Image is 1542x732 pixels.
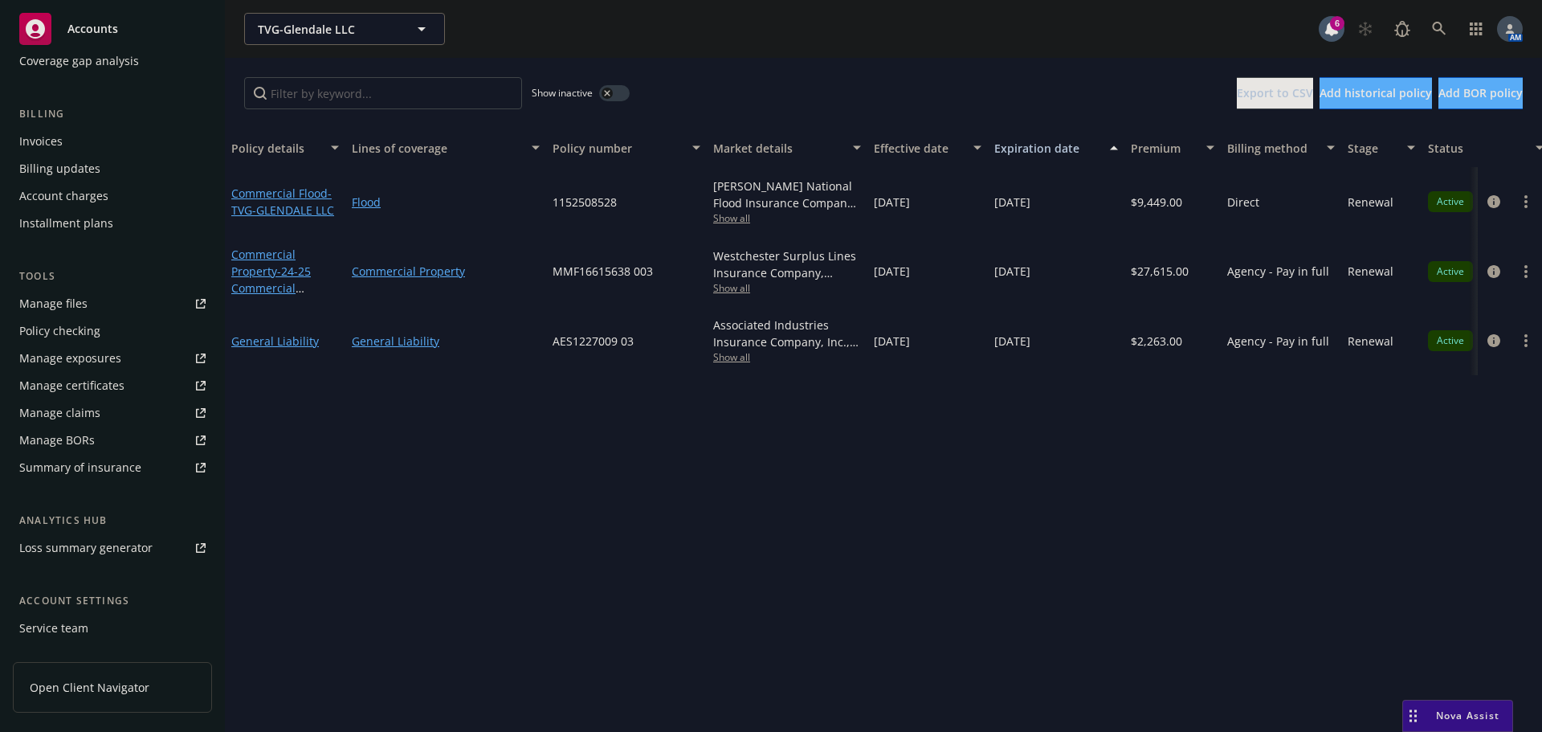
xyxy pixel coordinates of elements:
span: 1152508528 [553,194,617,211]
a: Commercial Property [231,247,311,313]
span: $2,263.00 [1131,333,1182,350]
a: Manage claims [13,400,212,426]
div: Stage [1348,140,1397,157]
button: Policy number [546,129,707,167]
a: Billing updates [13,156,212,182]
a: General Liability [352,333,540,350]
a: Manage BORs [13,427,212,453]
div: Sales relationships [19,643,121,669]
div: Coverage gap analysis [19,48,139,74]
span: Active [1434,264,1467,279]
a: Installment plans [13,211,212,236]
a: Sales relationships [13,643,212,669]
div: Tools [13,268,212,284]
button: Nova Assist [1402,700,1513,732]
a: Commercial Flood [231,186,334,218]
div: Policy number [553,140,683,157]
a: Flood [352,194,540,211]
div: Billing [13,106,212,122]
span: Nova Assist [1436,709,1499,722]
div: Loss summary generator [19,535,153,561]
span: [DATE] [874,194,910,211]
span: Show inactive [532,86,593,100]
div: Manage claims [19,400,100,426]
button: Add BOR policy [1438,77,1523,109]
a: Search [1423,13,1455,45]
div: Billing updates [19,156,100,182]
span: Show all [713,211,861,225]
div: Effective date [874,140,964,157]
div: Invoices [19,129,63,154]
span: [DATE] [994,194,1030,211]
span: [DATE] [874,333,910,350]
button: Expiration date [988,129,1124,167]
span: $27,615.00 [1131,263,1189,280]
span: [DATE] [874,263,910,280]
span: [DATE] [994,263,1030,280]
a: Switch app [1460,13,1492,45]
div: Premium [1131,140,1197,157]
div: Manage BORs [19,427,95,453]
span: Manage exposures [13,346,212,371]
span: Agency - Pay in full [1227,333,1329,350]
div: Service team [19,615,88,641]
button: Billing method [1221,129,1341,167]
div: Status [1428,140,1526,157]
button: Export to CSV [1237,77,1313,109]
a: General Liability [231,333,319,349]
span: Open Client Navigator [30,679,149,696]
a: more [1516,262,1536,281]
span: TVG-Glendale LLC [258,21,397,38]
span: Renewal [1348,194,1393,211]
span: MMF16615638 003 [553,263,653,280]
a: Summary of insurance [13,455,212,481]
a: Commercial Property [352,263,540,280]
div: Installment plans [19,211,113,236]
span: Renewal [1348,263,1393,280]
a: circleInformation [1484,262,1503,281]
span: [DATE] [994,333,1030,350]
div: Account settings [13,593,212,609]
div: Drag to move [1403,701,1423,731]
button: Market details [707,129,867,167]
button: Policy details [225,129,345,167]
div: Manage exposures [19,346,121,371]
button: Lines of coverage [345,129,546,167]
span: - 24-25 Commercial Property [231,264,311,313]
div: Billing method [1227,140,1317,157]
div: Manage certificates [19,373,124,399]
a: Manage files [13,291,212,317]
span: Agency - Pay in full [1227,263,1329,280]
div: Westchester Surplus Lines Insurance Company, Chubb Group, RT Specialty Insurance Services, LLC (R... [713,247,861,281]
span: Show all [713,350,861,364]
button: TVG-Glendale LLC [244,13,445,45]
span: Active [1434,194,1467,209]
a: Coverage gap analysis [13,48,212,74]
button: Stage [1341,129,1422,167]
span: $9,449.00 [1131,194,1182,211]
span: Direct [1227,194,1259,211]
a: circleInformation [1484,331,1503,350]
a: Invoices [13,129,212,154]
a: Manage certificates [13,373,212,399]
div: Expiration date [994,140,1100,157]
span: Renewal [1348,333,1393,350]
a: Policy checking [13,318,212,344]
input: Filter by keyword... [244,77,522,109]
button: Effective date [867,129,988,167]
div: Market details [713,140,843,157]
span: AES1227009 03 [553,333,634,350]
a: Report a Bug [1386,13,1418,45]
span: Add historical policy [1320,85,1432,100]
span: Show all [713,281,861,295]
a: more [1516,331,1536,350]
button: Premium [1124,129,1221,167]
div: Associated Industries Insurance Company, Inc., AmTrust Financial Services, RT Specialty Insurance... [713,317,861,350]
a: Loss summary generator [13,535,212,561]
a: Start snowing [1349,13,1381,45]
div: Lines of coverage [352,140,522,157]
span: Export to CSV [1237,85,1313,100]
div: Policy details [231,140,321,157]
button: Add historical policy [1320,77,1432,109]
div: 6 [1330,16,1344,31]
